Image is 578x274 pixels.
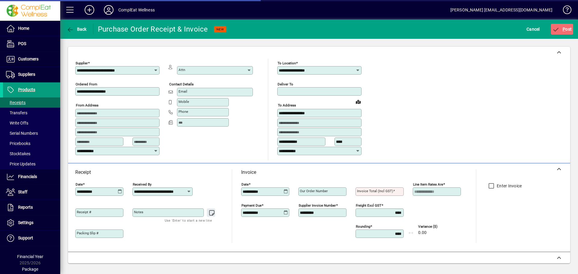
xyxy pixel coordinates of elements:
a: POS [3,36,60,51]
span: Products [18,87,35,92]
mat-label: Freight excl GST [356,203,381,208]
span: Receipts [6,100,26,105]
span: Transfers [6,110,27,115]
span: P [563,27,565,32]
mat-label: Line item rates are [413,182,443,186]
span: Customers [18,57,39,61]
span: Cancel [527,24,540,34]
div: [PERSON_NAME] [EMAIL_ADDRESS][DOMAIN_NAME] [450,5,552,15]
mat-label: Received by [133,182,151,186]
span: Suppliers [18,72,35,77]
span: Financial Year [17,254,43,259]
span: Price Updates [6,162,36,166]
a: Home [3,21,60,36]
span: Package [22,267,38,272]
span: ost [552,27,572,32]
a: Serial Numbers [3,128,60,138]
a: Write Offs [3,118,60,128]
mat-label: Supplier [76,61,88,65]
a: Transfers [3,108,60,118]
span: Variance ($) [418,225,454,229]
mat-label: Payment due [241,203,262,208]
a: Suppliers [3,67,60,82]
mat-label: Deliver To [278,82,293,86]
label: Enter Invoice [496,183,522,189]
span: Home [18,26,29,31]
div: ComplEat Wellness [118,5,155,15]
mat-hint: Use 'Enter' to start a new line [165,217,212,224]
span: Pricebooks [6,141,30,146]
mat-label: Phone [179,109,188,114]
span: 0.00 [418,230,427,235]
mat-label: Invoice Total (incl GST) [357,189,393,193]
mat-label: Receipt # [77,210,91,214]
a: Financials [3,169,60,184]
a: Pricebooks [3,138,60,149]
span: Settings [18,220,33,225]
mat-label: Email [179,89,187,94]
a: Price Updates [3,159,60,169]
mat-label: Packing Slip # [77,231,98,235]
a: View on map [353,97,363,106]
span: POS [18,41,26,46]
a: Reports [3,200,60,215]
mat-label: Rounding [356,224,370,229]
mat-label: Attn [179,68,185,72]
a: Stocktakes [3,149,60,159]
span: Write Offs [6,121,28,125]
button: Add [80,5,99,15]
mat-label: Our order number [300,189,328,193]
a: Receipts [3,97,60,108]
mat-label: Date [76,182,83,186]
mat-label: To location [278,61,296,65]
button: Profile [99,5,118,15]
a: Settings [3,215,60,230]
mat-label: Notes [134,210,143,214]
a: Staff [3,185,60,200]
div: Purchase Order Receipt & Invoice [98,24,208,34]
button: Cancel [525,24,541,35]
span: Stocktakes [6,151,30,156]
app-page-header-button: Back [60,24,93,35]
button: Post [551,24,573,35]
a: Knowledge Base [558,1,570,21]
span: Back [67,27,87,32]
span: Reports [18,205,33,210]
span: Support [18,236,33,240]
mat-label: Ordered from [76,82,97,86]
button: Back [65,24,88,35]
a: Customers [3,52,60,67]
mat-label: Supplier invoice number [299,203,336,208]
span: Financials [18,174,37,179]
mat-label: Date [241,182,249,186]
span: Staff [18,189,27,194]
a: Support [3,231,60,246]
mat-label: Mobile [179,100,189,104]
span: NEW [216,27,224,31]
span: Serial Numbers [6,131,38,136]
